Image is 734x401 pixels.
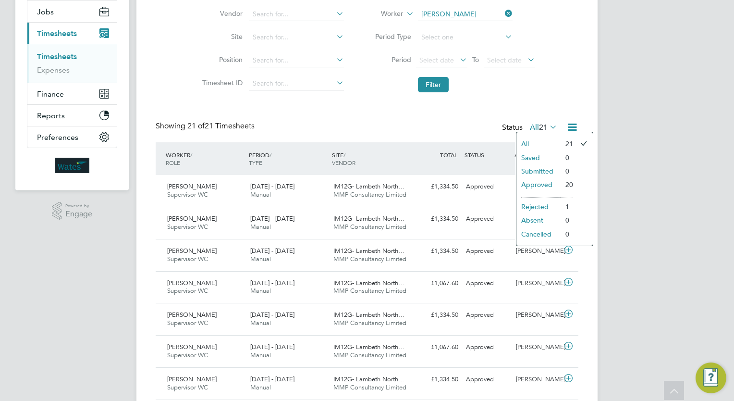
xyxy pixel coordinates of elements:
span: [PERSON_NAME] [167,214,217,223]
a: Powered byEngage [52,202,93,220]
label: Vendor [199,9,243,18]
span: [DATE] - [DATE] [250,247,294,255]
button: Reports [27,105,117,126]
span: MMP Consultancy Limited [333,287,406,295]
div: Approved [462,243,512,259]
span: TOTAL [440,151,457,159]
li: 0 [561,227,573,241]
span: [DATE] - [DATE] [250,343,294,351]
span: [DATE] - [DATE] [250,311,294,319]
div: £1,067.60 [412,276,462,291]
span: IM12G- Lambeth North… [333,182,404,190]
span: Select date [487,56,522,64]
span: [PERSON_NAME] [167,279,217,287]
div: £1,067.60 [412,339,462,355]
div: PERIOD [246,146,330,171]
span: [DATE] - [DATE] [250,214,294,223]
span: [DATE] - [DATE] [250,182,294,190]
span: Finance [37,89,64,99]
div: Timesheets [27,44,117,83]
div: [PERSON_NAME] [512,372,562,388]
span: Select date [419,56,454,64]
span: Supervisor WC [167,255,208,263]
span: MMP Consultancy Limited [333,190,406,199]
span: Supervisor WC [167,223,208,231]
span: 21 of [187,121,205,131]
button: Timesheets [27,23,117,44]
li: Cancelled [516,227,561,241]
span: Reports [37,111,65,120]
div: £1,334.50 [412,307,462,323]
span: Manual [250,319,271,327]
span: Manual [250,287,271,295]
span: IM12G- Lambeth North… [333,311,404,319]
button: Finance [27,83,117,104]
span: IM12G- Lambeth North… [333,375,404,383]
span: Manual [250,255,271,263]
a: Go to home page [27,158,117,173]
input: Search for... [249,8,344,21]
div: STATUS [462,146,512,163]
span: Manual [250,383,271,391]
div: Approved [462,276,512,291]
li: 0 [561,213,573,227]
div: £1,334.50 [412,179,462,195]
div: Approved [462,307,512,323]
label: Position [199,55,243,64]
li: 1 [561,200,573,213]
span: [PERSON_NAME] [167,182,217,190]
span: / [190,151,192,159]
span: IM12G- Lambeth North… [333,343,404,351]
span: Supervisor WC [167,383,208,391]
a: Expenses [37,65,70,75]
li: 0 [561,151,573,164]
div: [PERSON_NAME] [512,243,562,259]
button: Filter [418,77,449,92]
span: Supervisor WC [167,319,208,327]
div: Approved [462,372,512,388]
span: Powered by [65,202,92,210]
li: 20 [561,178,573,191]
span: [PERSON_NAME] [167,247,217,255]
span: [PERSON_NAME] [167,375,217,383]
span: [PERSON_NAME] [167,343,217,351]
span: / [269,151,271,159]
div: Showing [156,121,257,131]
label: Period [368,55,411,64]
input: Search for... [418,8,513,21]
span: / [343,151,345,159]
div: WORKER [163,146,246,171]
li: Approved [516,178,561,191]
div: £1,334.50 [412,372,462,388]
span: Supervisor WC [167,287,208,295]
span: [DATE] - [DATE] [250,375,294,383]
div: [PERSON_NAME] [512,179,562,195]
div: Approved [462,179,512,195]
img: wates-logo-retina.png [55,158,89,173]
li: Rejected [516,200,561,213]
span: IM12G- Lambeth North… [333,247,404,255]
li: All [516,137,561,150]
span: IM12G- Lambeth North… [333,279,404,287]
li: Submitted [516,164,561,178]
div: SITE [330,146,413,171]
div: [PERSON_NAME] [512,276,562,291]
span: MMP Consultancy Limited [333,255,406,263]
span: MMP Consultancy Limited [333,319,406,327]
input: Search for... [249,77,344,90]
span: MMP Consultancy Limited [333,383,406,391]
input: Search for... [249,54,344,67]
button: Jobs [27,1,117,22]
div: APPROVER [512,146,562,163]
span: IM12G- Lambeth North… [333,214,404,223]
label: Site [199,32,243,41]
span: MMP Consultancy Limited [333,223,406,231]
span: Timesheets [37,29,77,38]
input: Search for... [249,31,344,44]
div: £1,334.50 [412,211,462,227]
span: Supervisor WC [167,351,208,359]
div: Approved [462,339,512,355]
label: Timesheet ID [199,78,243,87]
span: Engage [65,210,92,218]
a: Timesheets [37,52,77,61]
